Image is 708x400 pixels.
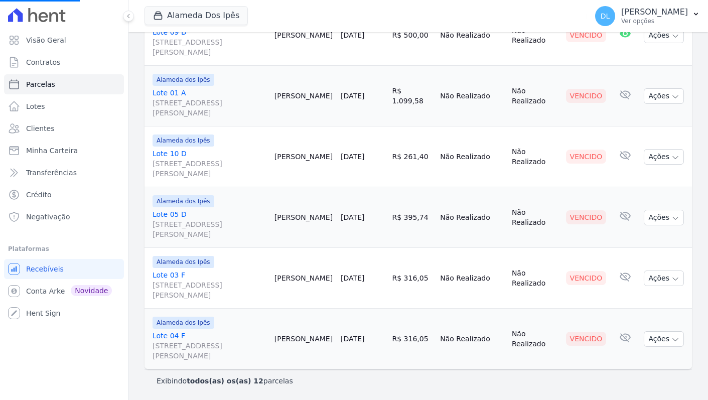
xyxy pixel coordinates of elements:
[153,135,214,147] span: Alameda dos Ipês
[644,88,684,104] button: Ações
[508,248,562,309] td: Não Realizado
[4,141,124,161] a: Minha Carteira
[566,271,607,285] div: Vencido
[388,187,436,248] td: R$ 395,74
[388,126,436,187] td: R$ 261,40
[153,37,266,57] span: [STREET_ADDRESS][PERSON_NAME]
[153,270,266,300] a: Lote 03 F[STREET_ADDRESS][PERSON_NAME]
[26,264,64,274] span: Recebíveis
[26,190,52,200] span: Crédito
[4,303,124,323] a: Hent Sign
[153,98,266,118] span: [STREET_ADDRESS][PERSON_NAME]
[644,28,684,43] button: Ações
[26,308,61,318] span: Hent Sign
[508,309,562,369] td: Não Realizado
[4,281,124,301] a: Conta Arke Novidade
[26,168,77,178] span: Transferências
[4,30,124,50] a: Visão Geral
[270,248,337,309] td: [PERSON_NAME]
[4,185,124,205] a: Crédito
[644,271,684,286] button: Ações
[157,376,293,386] p: Exibindo parcelas
[4,74,124,94] a: Parcelas
[153,195,214,207] span: Alameda dos Ipês
[153,27,266,57] a: Lote 09 D[STREET_ADDRESS][PERSON_NAME]
[621,17,688,25] p: Ver opções
[153,256,214,268] span: Alameda dos Ipês
[436,248,508,309] td: Não Realizado
[341,153,364,161] a: [DATE]
[26,101,45,111] span: Lotes
[4,207,124,227] a: Negativação
[436,126,508,187] td: Não Realizado
[587,2,708,30] button: DL [PERSON_NAME] Ver opções
[508,66,562,126] td: Não Realizado
[644,149,684,165] button: Ações
[153,74,214,86] span: Alameda dos Ipês
[270,187,337,248] td: [PERSON_NAME]
[153,331,266,361] a: Lote 04 F[STREET_ADDRESS][PERSON_NAME]
[388,5,436,66] td: R$ 500,00
[153,159,266,179] span: [STREET_ADDRESS][PERSON_NAME]
[4,118,124,139] a: Clientes
[270,309,337,369] td: [PERSON_NAME]
[153,149,266,179] a: Lote 10 D[STREET_ADDRESS][PERSON_NAME]
[4,96,124,116] a: Lotes
[153,280,266,300] span: [STREET_ADDRESS][PERSON_NAME]
[71,285,112,296] span: Novidade
[4,52,124,72] a: Contratos
[388,66,436,126] td: R$ 1.099,58
[153,341,266,361] span: [STREET_ADDRESS][PERSON_NAME]
[341,274,364,282] a: [DATE]
[26,212,70,222] span: Negativação
[601,13,610,20] span: DL
[270,5,337,66] td: [PERSON_NAME]
[436,66,508,126] td: Não Realizado
[341,31,364,39] a: [DATE]
[341,92,364,100] a: [DATE]
[341,335,364,343] a: [DATE]
[8,243,120,255] div: Plataformas
[153,317,214,329] span: Alameda dos Ipês
[436,5,508,66] td: Não Realizado
[644,331,684,347] button: Ações
[270,126,337,187] td: [PERSON_NAME]
[187,377,263,385] b: todos(as) os(as) 12
[508,187,562,248] td: Não Realizado
[26,286,65,296] span: Conta Arke
[153,209,266,239] a: Lote 05 D[STREET_ADDRESS][PERSON_NAME]
[566,150,607,164] div: Vencido
[566,28,607,42] div: Vencido
[341,213,364,221] a: [DATE]
[26,79,55,89] span: Parcelas
[153,88,266,118] a: Lote 01 A[STREET_ADDRESS][PERSON_NAME]
[508,126,562,187] td: Não Realizado
[388,248,436,309] td: R$ 316,05
[436,187,508,248] td: Não Realizado
[4,259,124,279] a: Recebíveis
[566,332,607,346] div: Vencido
[153,219,266,239] span: [STREET_ADDRESS][PERSON_NAME]
[26,35,66,45] span: Visão Geral
[270,66,337,126] td: [PERSON_NAME]
[4,163,124,183] a: Transferências
[508,5,562,66] td: Não Realizado
[644,210,684,225] button: Ações
[566,210,607,224] div: Vencido
[26,57,60,67] span: Contratos
[566,89,607,103] div: Vencido
[621,7,688,17] p: [PERSON_NAME]
[26,146,78,156] span: Minha Carteira
[436,309,508,369] td: Não Realizado
[145,6,248,25] button: Alameda Dos Ipês
[388,309,436,369] td: R$ 316,05
[26,123,54,134] span: Clientes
